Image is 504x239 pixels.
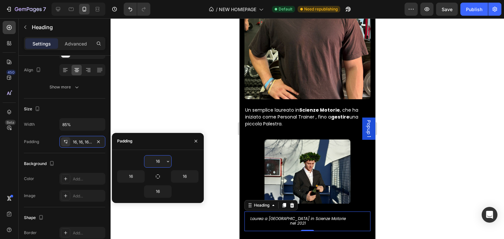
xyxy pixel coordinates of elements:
div: Width [24,121,35,127]
span: Default [279,6,292,12]
p: 7 [43,5,46,13]
input: Auto [171,171,198,182]
input: Auto [144,156,171,167]
button: Show more [24,81,105,93]
span: / [216,6,218,13]
div: Add... [73,176,104,182]
button: 7 [3,3,49,16]
div: Size [24,105,41,114]
div: Color [24,176,34,182]
div: Undo/Redo [124,3,150,16]
div: Add... [73,230,104,236]
div: Border [24,230,37,236]
div: Publish [466,6,482,13]
div: Background [24,159,56,168]
div: Show more [50,84,80,90]
div: 16, 16, 16, 16 [73,139,92,145]
div: Open Intercom Messenger [482,207,497,223]
div: Image [24,193,35,199]
div: Align [24,66,42,75]
div: 450 [6,70,16,75]
p: Advanced [65,40,87,47]
input: Auto [60,119,105,130]
div: Padding [117,138,133,144]
input: Auto [144,186,171,197]
input: Auto [117,171,144,182]
button: Publish [460,3,488,16]
p: Heading [32,23,103,31]
span: NEW HOMEPAGE [219,6,256,13]
div: Add... [73,193,104,199]
div: Padding [24,139,39,145]
button: Save [436,3,458,16]
p: Settings [32,40,51,47]
div: Shape [24,213,45,222]
iframe: Design area [240,18,375,239]
span: Need republishing [304,6,338,12]
div: Beta [5,120,16,125]
span: Save [442,7,452,12]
